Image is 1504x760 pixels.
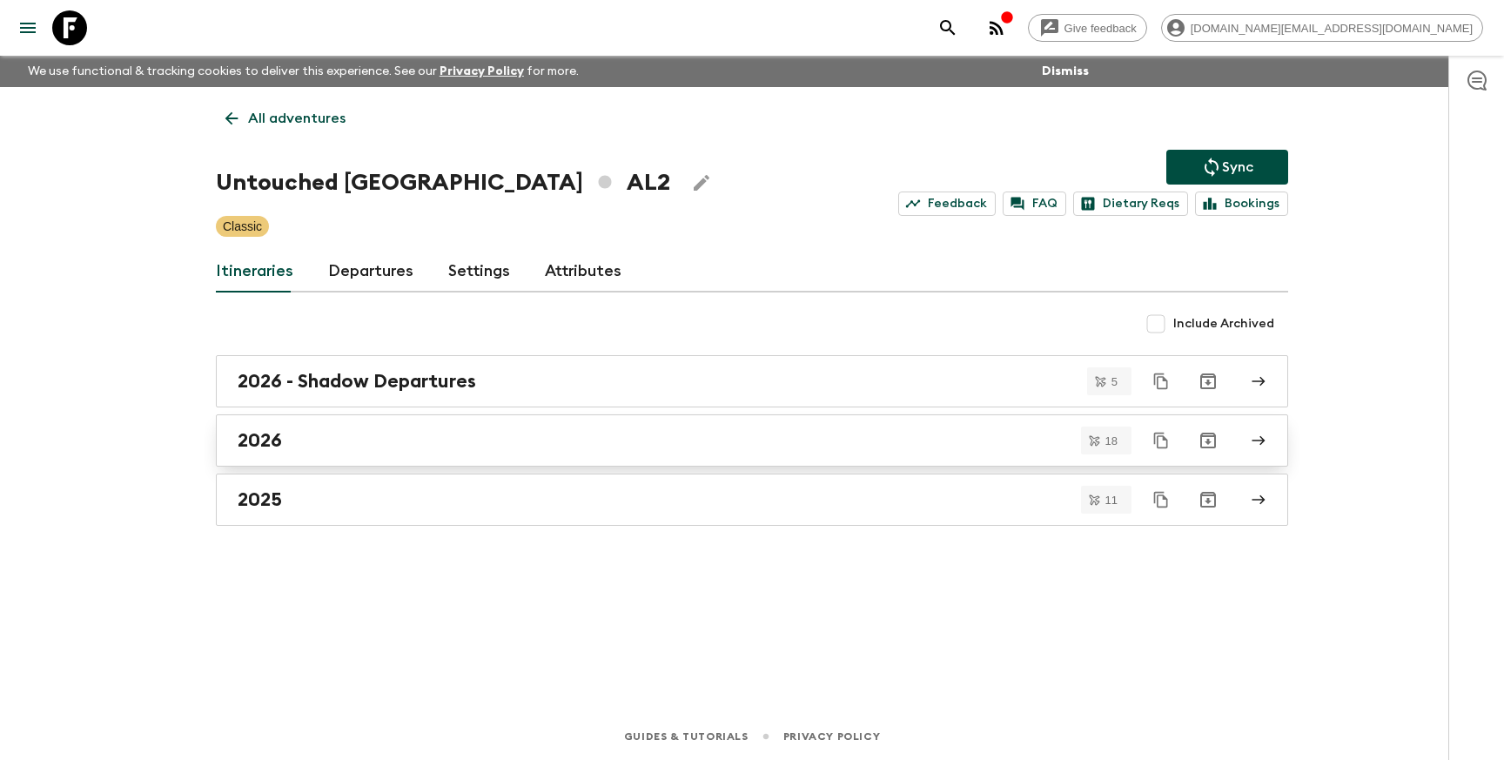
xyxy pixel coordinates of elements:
a: Bookings [1195,192,1288,216]
span: 18 [1095,435,1128,447]
a: Privacy Policy [783,727,880,746]
a: Dietary Reqs [1073,192,1188,216]
span: 11 [1095,494,1128,506]
h2: 2026 - Shadow Departures [238,370,476,393]
a: Guides & Tutorials [624,727,749,746]
button: Archive [1191,364,1225,399]
a: Feedback [898,192,996,216]
a: Give feedback [1028,14,1147,42]
span: Give feedback [1055,22,1146,35]
button: Duplicate [1145,425,1177,456]
div: [DOMAIN_NAME][EMAIL_ADDRESS][DOMAIN_NAME] [1161,14,1483,42]
button: search adventures [930,10,965,45]
button: menu [10,10,45,45]
h2: 2026 [238,429,282,452]
a: Itineraries [216,251,293,293]
p: Sync [1222,157,1253,178]
button: Archive [1191,423,1225,458]
a: Departures [328,251,413,293]
span: [DOMAIN_NAME][EMAIL_ADDRESS][DOMAIN_NAME] [1181,22,1482,35]
span: Include Archived [1173,315,1274,333]
h2: 2025 [238,488,282,511]
button: Duplicate [1145,366,1177,397]
h1: Untouched [GEOGRAPHIC_DATA] AL2 [216,165,670,200]
p: We use functional & tracking cookies to deliver this experience. See our for more. [21,56,586,87]
span: 5 [1101,376,1128,387]
a: 2026 [216,414,1288,467]
button: Duplicate [1145,484,1177,515]
p: Classic [223,218,262,235]
a: FAQ [1003,192,1066,216]
button: Archive [1191,482,1225,517]
a: Attributes [545,251,621,293]
button: Edit Adventure Title [684,165,719,200]
button: Sync adventure departures to the booking engine [1166,150,1288,185]
p: All adventures [248,108,346,129]
a: Privacy Policy [440,65,524,77]
a: 2025 [216,474,1288,526]
a: All adventures [216,101,355,136]
button: Dismiss [1037,59,1093,84]
a: Settings [448,251,510,293]
a: 2026 - Shadow Departures [216,355,1288,407]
